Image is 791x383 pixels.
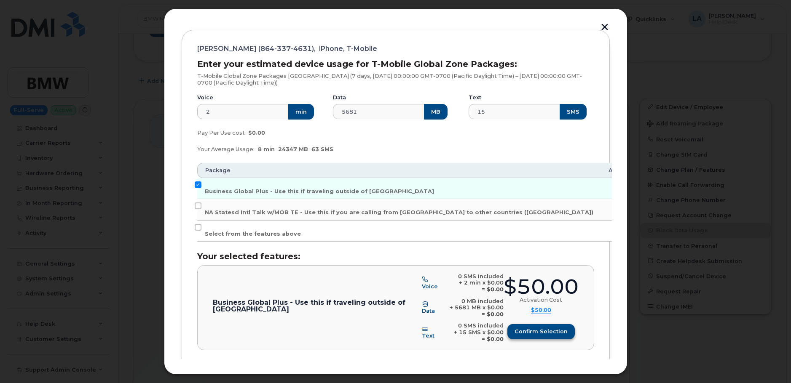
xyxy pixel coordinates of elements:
[333,94,346,101] label: Data
[445,322,503,329] div: 0 SMS included
[504,277,579,297] div: $50.00
[195,202,201,209] input: NA Statesd Intl Talk w/MOB TE - Use this if you are calling from [GEOGRAPHIC_DATA] to other count...
[601,163,640,178] th: Amount
[205,209,593,215] span: NA Statesd Intl Talk w/MOB TE - Use this if you are calling from [GEOGRAPHIC_DATA] to other count...
[487,286,504,293] b: $0.00
[424,104,448,119] button: MB
[197,45,316,52] span: [PERSON_NAME] (864-337-4631),
[197,130,245,136] span: Pay Per Use cost
[197,94,213,101] label: Voice
[482,279,504,293] span: $0.00 =
[197,146,255,152] span: Your Average Usage:
[445,298,503,305] div: 0 MB included
[515,327,568,335] span: Confirm selection
[450,304,485,311] span: + 5681 MB x
[454,329,485,335] span: + 15 SMS x
[205,231,301,237] span: Select from the features above
[531,307,551,314] summary: $50.00
[487,336,504,342] b: $0.00
[520,297,562,303] div: Activation Cost
[248,130,265,136] span: $0.00
[482,304,504,317] span: $0.00 =
[197,252,594,261] h3: Your selected features:
[197,163,601,178] th: Package
[288,104,314,119] button: min
[258,146,275,152] span: 8 min
[560,104,587,119] button: SMS
[448,273,504,280] div: 0 SMS included
[487,311,504,317] b: $0.00
[482,329,504,342] span: $0.00 =
[469,94,481,101] label: Text
[213,299,422,312] p: Business Global Plus - Use this if traveling outside of [GEOGRAPHIC_DATA]
[197,59,594,69] h3: Enter your estimated device usage for T-Mobile Global Zone Packages:
[197,73,594,86] p: T-Mobile Global Zone Packages [GEOGRAPHIC_DATA] (7 days, [DATE] 00:00:00 GMT-0700 (Pacific Daylig...
[422,308,435,314] span: Data
[278,146,308,152] span: 24347 MB
[195,181,201,188] input: Business Global Plus - Use this if traveling outside of [GEOGRAPHIC_DATA]
[205,188,434,194] span: Business Global Plus - Use this if traveling outside of [GEOGRAPHIC_DATA]
[195,224,201,231] input: Select from the features above
[459,279,485,286] span: + 2 min x
[422,283,438,290] span: Voice
[422,332,434,339] span: Text
[754,346,785,377] iframe: Messenger Launcher
[311,146,333,152] span: 63 SMS
[319,45,377,52] span: iPhone, T-Mobile
[507,324,575,339] button: Confirm selection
